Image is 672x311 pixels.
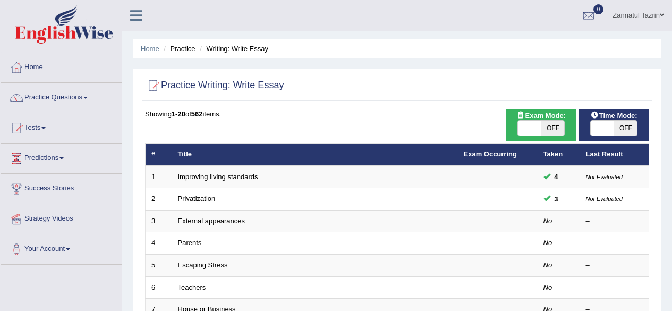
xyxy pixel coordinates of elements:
[146,255,172,277] td: 5
[464,150,517,158] a: Exam Occurring
[550,171,563,182] span: You can still take this question
[178,173,258,181] a: Improving living standards
[178,261,228,269] a: Escaping Stress
[146,188,172,211] td: 2
[1,83,122,110] a: Practice Questions
[543,217,552,225] em: No
[506,109,576,141] div: Show exams occurring in exams
[146,144,172,166] th: #
[580,144,649,166] th: Last Result
[541,121,565,136] span: OFF
[586,283,643,293] div: –
[586,238,643,248] div: –
[543,239,552,247] em: No
[146,166,172,188] td: 1
[178,283,206,291] a: Teachers
[586,110,642,121] span: Time Mode:
[614,121,637,136] span: OFF
[178,239,202,247] a: Parents
[197,44,268,54] li: Writing: Write Essay
[586,196,623,202] small: Not Evaluated
[145,78,284,94] h2: Practice Writing: Write Essay
[538,144,580,166] th: Taken
[146,276,172,299] td: 6
[1,234,122,261] a: Your Account
[586,174,623,180] small: Not Evaluated
[146,232,172,255] td: 4
[1,113,122,140] a: Tests
[550,194,563,205] span: You can still take this question
[586,260,643,271] div: –
[191,110,203,118] b: 562
[543,261,552,269] em: No
[178,217,245,225] a: External appearances
[172,110,185,118] b: 1-20
[543,283,552,291] em: No
[161,44,195,54] li: Practice
[1,144,122,170] a: Predictions
[146,210,172,232] td: 3
[145,109,649,119] div: Showing of items.
[141,45,159,53] a: Home
[513,110,570,121] span: Exam Mode:
[586,216,643,226] div: –
[593,4,604,14] span: 0
[1,53,122,79] a: Home
[178,195,216,203] a: Privatization
[1,174,122,200] a: Success Stories
[172,144,458,166] th: Title
[1,204,122,231] a: Strategy Videos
